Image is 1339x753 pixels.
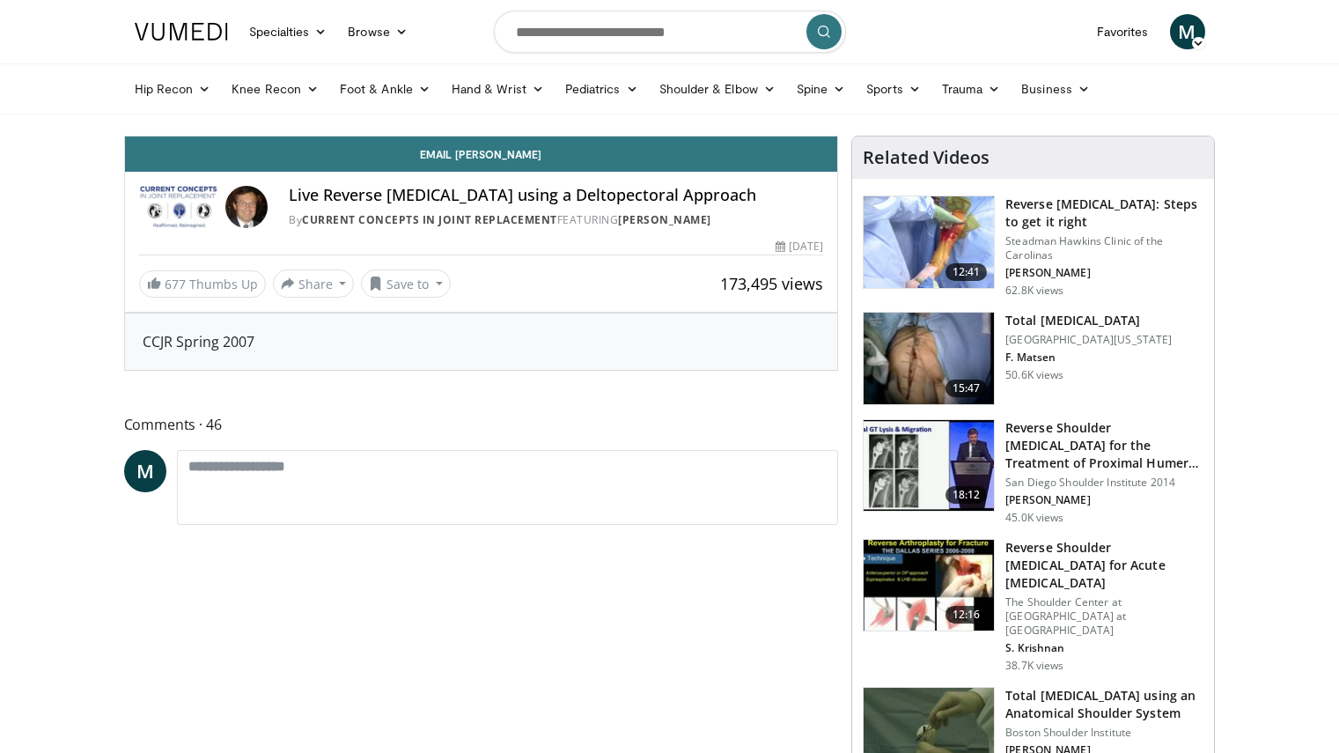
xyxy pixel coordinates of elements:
div: CCJR Spring 2007 [143,331,820,352]
p: Boston Shoulder Institute [1005,726,1203,740]
p: [PERSON_NAME] [1005,493,1203,507]
a: Hand & Wrist [441,71,555,107]
input: Search topics, interventions [494,11,846,53]
a: 15:47 Total [MEDICAL_DATA] [GEOGRAPHIC_DATA][US_STATE] F. Matsen 50.6K views [863,312,1203,405]
span: 12:41 [945,263,988,281]
img: 38826_0000_3.png.150x105_q85_crop-smart_upscale.jpg [864,313,994,404]
p: The Shoulder Center at [GEOGRAPHIC_DATA] at [GEOGRAPHIC_DATA] [1005,595,1203,638]
p: San Diego Shoulder Institute 2014 [1005,476,1203,490]
a: Specialties [239,14,338,49]
a: Foot & Ankle [329,71,441,107]
img: VuMedi Logo [135,23,228,41]
h3: Reverse Shoulder [MEDICAL_DATA] for the Treatment of Proximal Humeral … [1005,419,1203,472]
a: M [1170,14,1205,49]
a: Sports [856,71,931,107]
h3: Total [MEDICAL_DATA] using an Anatomical Shoulder System [1005,687,1203,722]
button: Save to [361,269,451,298]
a: Email [PERSON_NAME] [125,137,838,172]
a: 18:12 Reverse Shoulder [MEDICAL_DATA] for the Treatment of Proximal Humeral … San Diego Shoulder ... [863,419,1203,525]
a: Spine [786,71,856,107]
span: 15:47 [945,380,988,397]
a: [PERSON_NAME] [618,212,711,227]
h3: Total [MEDICAL_DATA] [1005,312,1172,329]
span: Comments 46 [124,413,839,436]
a: 12:16 Reverse Shoulder [MEDICAL_DATA] for Acute [MEDICAL_DATA] The Shoulder Center at [GEOGRAPHIC... [863,539,1203,673]
a: 12:41 Reverse [MEDICAL_DATA]: Steps to get it right Steadman Hawkins Clinic of the Carolinas [PER... [863,196,1203,298]
p: 38.7K views [1005,659,1063,673]
button: Share [273,269,355,298]
a: Hip Recon [124,71,222,107]
a: Current Concepts in Joint Replacement [302,212,557,227]
span: 677 [165,276,186,292]
p: S. Krishnan [1005,641,1203,655]
h3: Reverse Shoulder [MEDICAL_DATA] for Acute [MEDICAL_DATA] [1005,539,1203,592]
h4: Related Videos [863,147,990,168]
img: butch_reverse_arthroplasty_3.png.150x105_q85_crop-smart_upscale.jpg [864,540,994,631]
a: Trauma [931,71,1012,107]
span: 18:12 [945,486,988,504]
p: [PERSON_NAME] [1005,266,1203,280]
h3: Reverse [MEDICAL_DATA]: Steps to get it right [1005,196,1203,231]
img: Avatar [225,186,268,228]
span: 12:16 [945,606,988,624]
div: [DATE] [776,239,823,255]
a: M [124,450,166,492]
div: By FEATURING [289,212,823,228]
img: 326034_0000_1.png.150x105_q85_crop-smart_upscale.jpg [864,196,994,288]
p: Steadman Hawkins Clinic of the Carolinas [1005,234,1203,262]
a: Business [1011,71,1100,107]
p: F. Matsen [1005,351,1172,365]
a: Favorites [1086,14,1159,49]
a: Pediatrics [555,71,649,107]
img: Current Concepts in Joint Replacement [139,186,219,228]
img: Q2xRg7exoPLTwO8X4xMDoxOjA4MTsiGN.150x105_q85_crop-smart_upscale.jpg [864,420,994,512]
p: [GEOGRAPHIC_DATA][US_STATE] [1005,333,1172,347]
span: 173,495 views [720,273,823,294]
h4: Live Reverse [MEDICAL_DATA] using a Deltopectoral Approach [289,186,823,205]
a: 677 Thumbs Up [139,270,266,298]
p: 62.8K views [1005,284,1063,298]
a: Shoulder & Elbow [649,71,786,107]
p: 50.6K views [1005,368,1063,382]
a: Browse [337,14,418,49]
p: 45.0K views [1005,511,1063,525]
a: Knee Recon [221,71,329,107]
